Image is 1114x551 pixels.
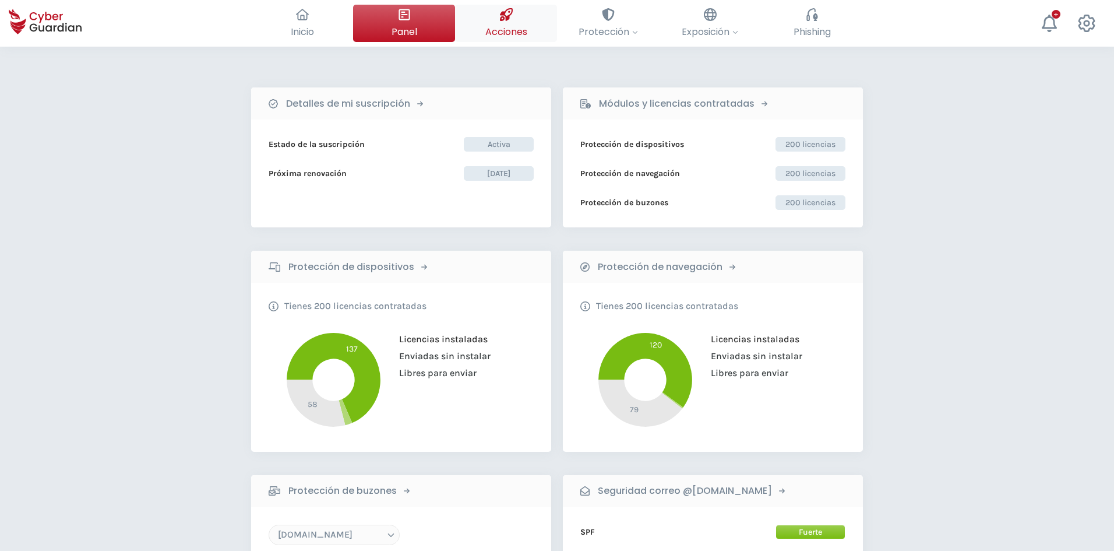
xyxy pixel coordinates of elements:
span: Enviadas sin instalar [390,350,491,362]
b: Módulos y licencias contratadas [599,97,755,111]
button: Acciones [455,5,557,42]
span: Libres para enviar [702,367,788,378]
b: SPF [580,526,595,538]
button: Panel [353,5,455,42]
b: Protección de navegación [598,260,722,274]
span: Licencias instaladas [390,334,488,345]
div: + [1052,10,1060,19]
span: 200 licencias [775,137,845,152]
b: Protección de buzones [580,196,668,209]
button: Phishing [761,5,863,42]
b: Detalles de mi suscripción [286,97,410,111]
b: Seguridad correo @[DOMAIN_NAME] [598,484,772,498]
span: Inicio [291,24,314,39]
button: Exposición [659,5,761,42]
span: 200 licencias [775,195,845,210]
span: Enviadas sin instalar [702,350,802,362]
p: Tienes 200 licencias contratadas [284,300,426,312]
span: Licencias instaladas [702,334,799,345]
button: Inicio [251,5,353,42]
span: Panel [392,24,417,39]
span: Fuerte [775,525,845,539]
span: Phishing [794,24,831,39]
b: Protección de navegación [580,167,680,180]
b: Próxima renovación [269,167,347,180]
b: Protección de buzones [288,484,397,498]
span: [DATE] [464,166,534,181]
span: Acciones [485,24,527,39]
b: Estado de la suscripción [269,138,365,150]
span: Exposición [682,24,738,39]
span: Protección [579,24,638,39]
span: Libres para enviar [390,367,477,378]
b: Protección de dispositivos [288,260,414,274]
span: Activa [464,137,534,152]
b: Protección de dispositivos [580,138,684,150]
span: 200 licencias [775,166,845,181]
button: Protección [557,5,659,42]
p: Tienes 200 licencias contratadas [596,300,738,312]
